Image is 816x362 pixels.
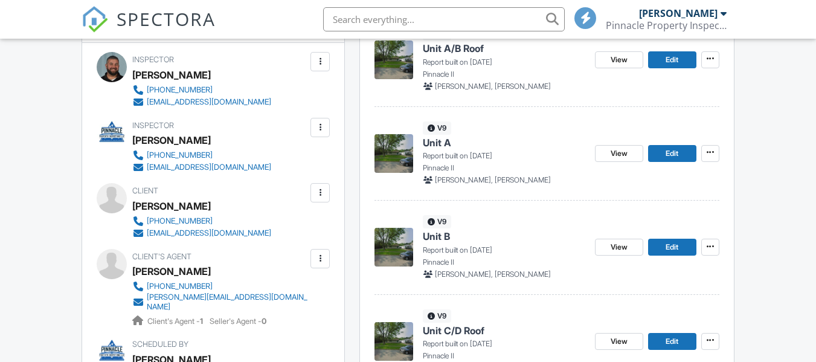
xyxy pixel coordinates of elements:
strong: 0 [262,317,266,326]
img: The Best Home Inspection Software - Spectora [82,6,108,33]
div: [PHONE_NUMBER] [147,216,213,226]
span: SPECTORA [117,6,216,31]
input: Search everything... [323,7,565,31]
div: [PHONE_NUMBER] [147,282,213,291]
a: [PERSON_NAME] [132,262,211,280]
div: Pinnacle Property Inspections [606,19,727,31]
div: [PERSON_NAME] [132,66,211,84]
div: [PERSON_NAME] [639,7,718,19]
a: [EMAIL_ADDRESS][DOMAIN_NAME] [132,96,271,108]
div: [PERSON_NAME] [132,197,211,215]
div: [EMAIL_ADDRESS][DOMAIN_NAME] [147,228,271,238]
a: SPECTORA [82,16,216,42]
a: [PHONE_NUMBER] [132,84,271,96]
div: [EMAIL_ADDRESS][DOMAIN_NAME] [147,97,271,107]
a: [PHONE_NUMBER] [132,149,271,161]
a: [EMAIL_ADDRESS][DOMAIN_NAME] [132,227,271,239]
div: [PERSON_NAME] [132,131,211,149]
strong: 1 [200,317,203,326]
span: Client's Agent [132,252,191,261]
div: [EMAIL_ADDRESS][DOMAIN_NAME] [147,163,271,172]
a: [EMAIL_ADDRESS][DOMAIN_NAME] [132,161,271,173]
span: Scheduled By [132,340,188,349]
a: [PHONE_NUMBER] [132,280,307,293]
span: Client's Agent - [147,317,205,326]
a: [PHONE_NUMBER] [132,215,271,227]
div: [PHONE_NUMBER] [147,150,213,160]
span: Client [132,186,158,195]
a: [PERSON_NAME][EMAIL_ADDRESS][DOMAIN_NAME] [132,293,307,312]
span: Inspector [132,55,174,64]
span: Inspector [132,121,174,130]
span: Seller's Agent - [210,317,266,326]
div: [PERSON_NAME][EMAIL_ADDRESS][DOMAIN_NAME] [147,293,307,312]
div: [PHONE_NUMBER] [147,85,213,95]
